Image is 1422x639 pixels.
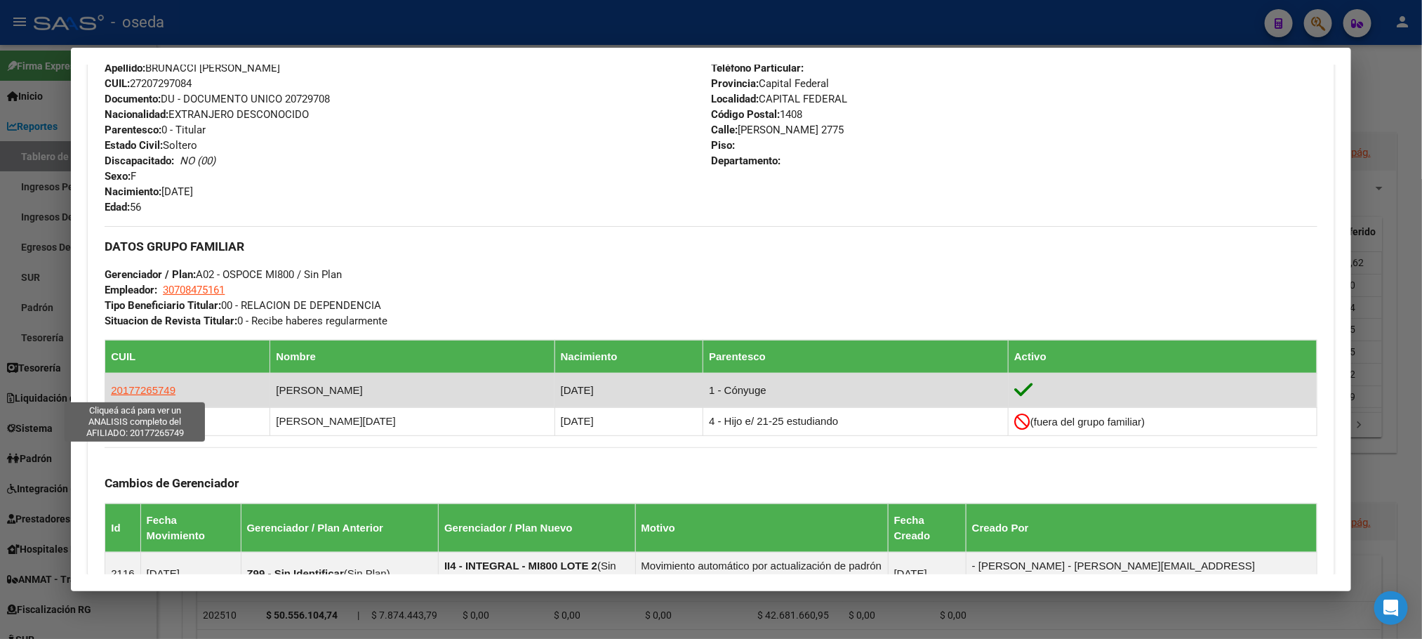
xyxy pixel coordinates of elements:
td: [PERSON_NAME][DATE] [270,407,554,435]
span: 0 - Titular [105,124,206,136]
strong: II4 - INTEGRAL - MI800 LOTE 2 [444,560,597,572]
strong: Discapacitado: [105,154,174,167]
strong: Código Postal: [711,108,780,121]
strong: Gerenciador / Plan: [105,268,196,281]
strong: Documento: [105,93,161,105]
span: BRUNACCI [PERSON_NAME] [105,62,280,74]
strong: Sexo: [105,170,131,183]
span: 0 - Recibe haberes regularmente [105,315,387,327]
th: Fecha Creado [888,503,966,552]
strong: Teléfono Particular: [711,62,804,74]
td: 4 - Hijo e/ 21-25 estudiando [703,407,1009,435]
th: Motivo [635,503,888,552]
strong: Apellido: [105,62,145,74]
strong: Z99 - Sin Identificar [247,567,344,579]
span: DU - DOCUMENTO UNICO 20729708 [105,93,330,105]
td: [DATE] [888,552,966,595]
th: Parentesco [703,340,1009,373]
th: Activo [1009,340,1317,373]
span: Capital Federal [711,77,829,90]
strong: Provincia: [711,77,759,90]
span: A02 - OSPOCE MI800 / Sin Plan [105,268,342,281]
strong: Edad: [105,201,130,213]
span: 27441585980 [111,415,175,427]
th: Creado Por [966,503,1317,552]
strong: Departamento: [711,154,780,167]
td: 1 - Cónyuge [703,373,1009,407]
span: 1408 [711,108,802,121]
strong: Calle: [711,124,738,136]
span: 27207297084 [105,77,192,90]
h3: Cambios de Gerenciador [105,475,1317,491]
span: Sin Plan [347,567,387,579]
th: Nacimiento [554,340,703,373]
td: [DATE] [554,373,703,407]
strong: Empleador: [105,284,157,296]
span: (fuera del grupo familiar) [1030,416,1145,428]
div: Open Intercom Messenger [1374,591,1408,625]
span: 56 [105,201,141,213]
span: [DATE] [105,185,193,198]
i: NO (00) [180,154,215,167]
td: - [PERSON_NAME] - [PERSON_NAME][EMAIL_ADDRESS][DOMAIN_NAME] [966,552,1317,595]
span: Soltero [105,139,197,152]
span: EXTRANJERO DESCONOCIDO [105,108,309,121]
span: 20177265749 [111,384,175,396]
td: [PERSON_NAME] [270,373,554,407]
strong: Estado Civil: [105,139,163,152]
h3: DATOS GRUPO FAMILIAR [105,239,1317,254]
td: ( ) [241,552,439,595]
span: F [105,170,136,183]
span: 30708475161 [163,284,225,296]
strong: Nacionalidad: [105,108,168,121]
strong: Situacion de Revista Titular: [105,315,237,327]
strong: Parentesco: [105,124,161,136]
td: ( ) [439,552,635,595]
strong: CUIL: [105,77,130,90]
th: Nombre [270,340,554,373]
strong: Piso: [711,139,735,152]
td: 2116 [105,552,140,595]
strong: Localidad: [711,93,759,105]
td: Movimiento automático por actualización de padrón ágil [635,552,888,595]
span: [PERSON_NAME] 2775 [711,124,844,136]
span: 00 - RELACION DE DEPENDENCIA [105,299,381,312]
td: [DATE] [554,407,703,435]
th: Id [105,503,140,552]
strong: Tipo Beneficiario Titular: [105,299,221,312]
th: CUIL [105,340,270,373]
th: Fecha Movimiento [140,503,241,552]
span: CAPITAL FEDERAL [711,93,847,105]
th: Gerenciador / Plan Anterior [241,503,439,552]
th: Gerenciador / Plan Nuevo [439,503,635,552]
td: [DATE] [140,552,241,595]
strong: Nacimiento: [105,185,161,198]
